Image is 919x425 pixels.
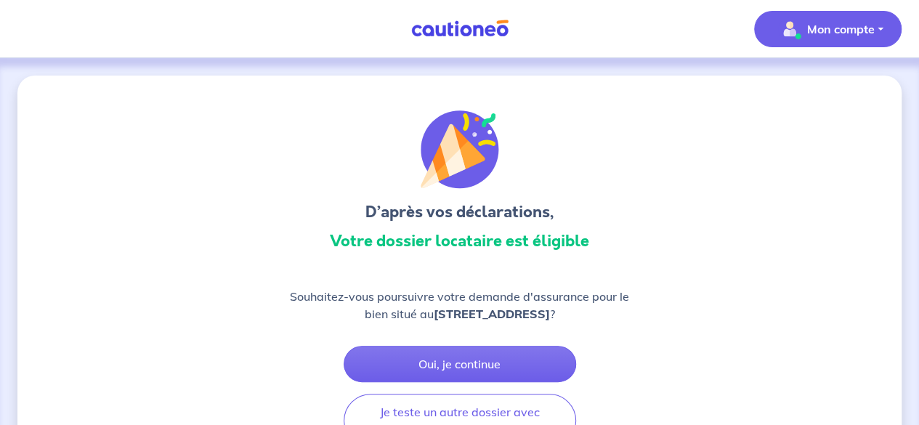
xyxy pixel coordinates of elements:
[807,20,875,38] p: Mon compte
[344,346,576,382] button: Oui, je continue
[286,288,634,323] p: Souhaitez-vous poursuivre votre demande d'assurance pour le bien situé au ?
[434,307,550,321] strong: [STREET_ADDRESS]
[778,17,801,41] img: illu_account_valid_menu.svg
[286,201,634,224] h3: D’après vos déclarations,
[405,20,514,38] img: Cautioneo
[754,11,902,47] button: illu_account_valid_menu.svgMon compte
[421,110,499,189] img: illu_congratulation.svg
[286,230,634,253] h3: Votre dossier locataire est éligible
